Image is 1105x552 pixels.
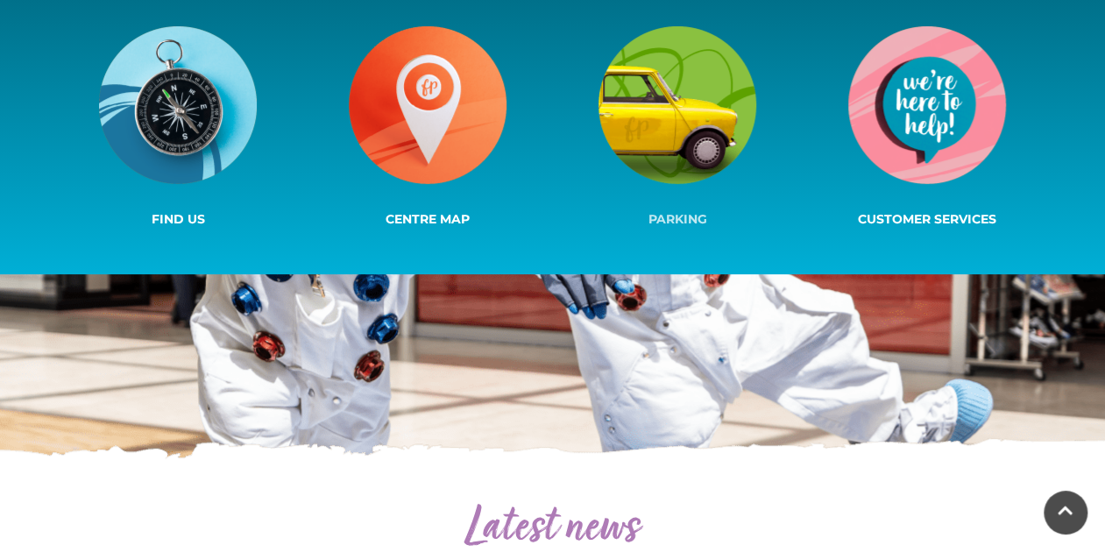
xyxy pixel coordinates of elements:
a: Find us [53,23,303,232]
span: Customer Services [858,211,996,227]
a: Centre Map [303,23,553,232]
span: Find us [152,211,205,227]
a: Parking [553,23,803,232]
span: Parking [648,211,707,227]
span: Centre Map [386,211,470,227]
a: Customer Services [803,23,1052,232]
